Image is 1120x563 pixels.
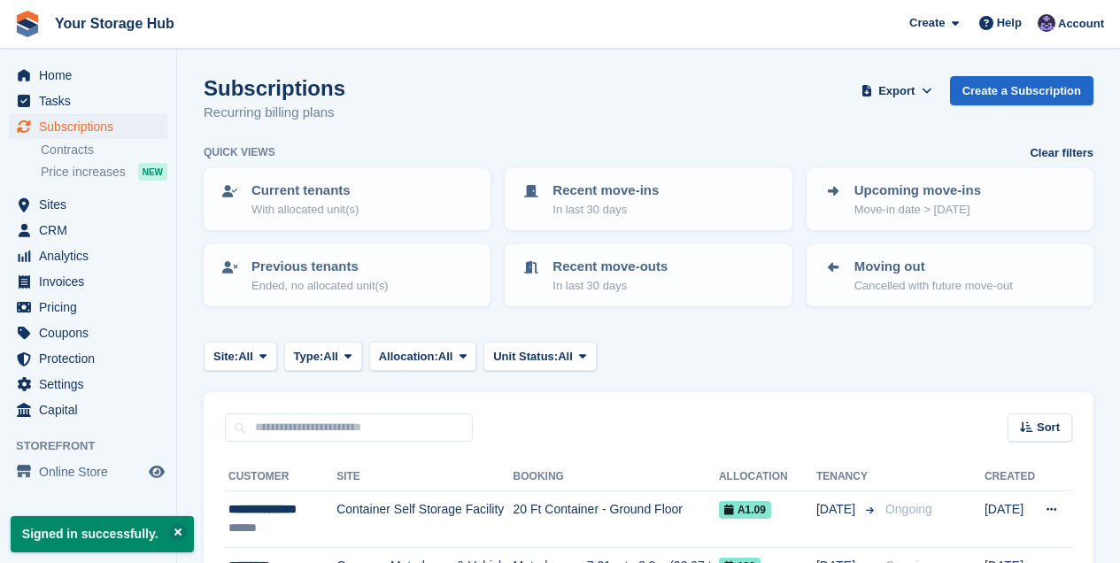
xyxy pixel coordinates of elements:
a: menu [9,89,167,113]
th: Customer [225,463,336,491]
span: Settings [39,372,145,397]
th: Site [336,463,513,491]
span: Allocation: [379,348,438,366]
span: Account [1058,15,1104,33]
a: Clear filters [1030,144,1093,162]
button: Site: All [204,342,277,371]
th: Booking [514,463,719,491]
a: Moving out Cancelled with future move-out [808,246,1092,305]
a: menu [9,320,167,345]
th: Created [985,463,1035,491]
span: Capital [39,397,145,422]
a: menu [9,269,167,294]
a: menu [9,295,167,320]
p: Move-in date > [DATE] [854,201,981,219]
a: Preview store [146,461,167,482]
p: With allocated unit(s) [251,201,359,219]
span: Sites [39,192,145,217]
a: menu [9,397,167,422]
span: Coupons [39,320,145,345]
div: NEW [138,163,167,181]
img: stora-icon-8386f47178a22dfd0bd8f6a31ec36ba5ce8667c1dd55bd0f319d3a0aa187defe.svg [14,11,41,37]
span: Create [909,14,945,32]
p: In last 30 days [552,201,659,219]
a: Upcoming move-ins Move-in date > [DATE] [808,170,1092,228]
span: Help [997,14,1022,32]
p: Ended, no allocated unit(s) [251,277,389,295]
span: Price increases [41,164,126,181]
span: All [238,348,253,366]
p: Signed in successfully. [11,516,194,552]
button: Allocation: All [369,342,477,371]
h1: Subscriptions [204,76,345,100]
span: [DATE] [816,500,859,519]
span: CRM [39,218,145,243]
th: Tenancy [816,463,878,491]
span: Invoices [39,269,145,294]
a: Previous tenants Ended, no allocated unit(s) [205,246,489,305]
a: menu [9,372,167,397]
button: Export [858,76,936,105]
span: Site: [213,348,238,366]
a: menu [9,218,167,243]
a: Recent move-ins In last 30 days [506,170,790,228]
p: Previous tenants [251,257,389,277]
a: menu [9,114,167,139]
p: Current tenants [251,181,359,201]
span: All [323,348,338,366]
a: Contracts [41,142,167,158]
span: All [438,348,453,366]
button: Type: All [284,342,362,371]
a: Price increases NEW [41,162,167,181]
a: menu [9,243,167,268]
img: Liam Beddard [1038,14,1055,32]
span: Unit Status: [493,348,558,366]
p: Recent move-outs [552,257,668,277]
span: Home [39,63,145,88]
span: Sort [1037,419,1060,436]
a: Recent move-outs In last 30 days [506,246,790,305]
span: All [558,348,573,366]
span: Online Store [39,459,145,484]
a: Your Storage Hub [48,9,182,38]
span: Storefront [16,437,176,455]
span: Type: [294,348,324,366]
span: Export [878,82,915,100]
td: 20 Ft Container - Ground Floor [514,491,719,548]
p: Cancelled with future move-out [854,277,1013,295]
h6: Quick views [204,144,275,160]
p: Recent move-ins [552,181,659,201]
button: Unit Status: All [483,342,596,371]
a: menu [9,192,167,217]
a: Create a Subscription [950,76,1093,105]
td: [DATE] [985,491,1035,548]
p: Upcoming move-ins [854,181,981,201]
span: Analytics [39,243,145,268]
p: Recurring billing plans [204,103,345,123]
th: Allocation [719,463,816,491]
a: menu [9,63,167,88]
a: menu [9,459,167,484]
p: Moving out [854,257,1013,277]
td: Container Self Storage Facility [336,491,513,548]
a: Current tenants With allocated unit(s) [205,170,489,228]
span: Subscriptions [39,114,145,139]
span: A1.09 [719,501,771,519]
a: menu [9,346,167,371]
span: Tasks [39,89,145,113]
p: In last 30 days [552,277,668,295]
span: Pricing [39,295,145,320]
span: Ongoing [885,502,932,516]
span: Protection [39,346,145,371]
